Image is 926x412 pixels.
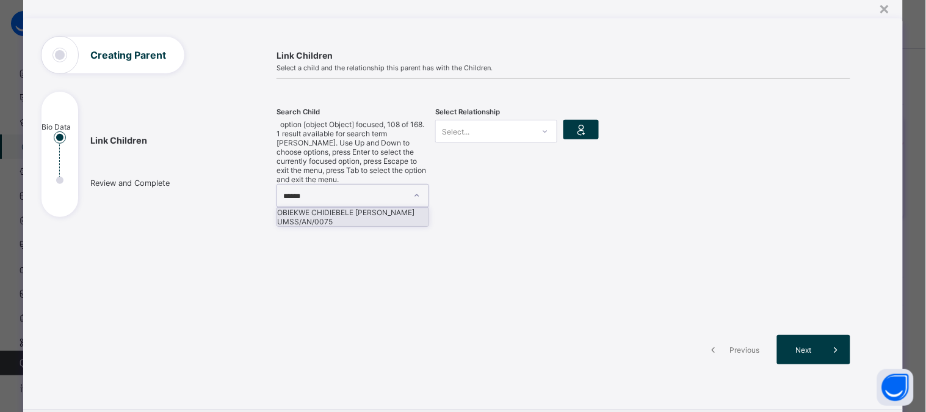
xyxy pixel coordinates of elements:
[277,208,429,217] div: OBIEKWE CHIDIEBELE [PERSON_NAME]
[442,120,469,143] div: Select...
[277,64,850,72] span: Select a child and the relationship this parent has with the Children.
[277,108,320,116] span: Search Child
[877,369,914,406] button: Open asap
[728,345,761,355] span: Previous
[277,217,429,226] div: UMSS/AN/0075
[42,122,71,131] span: Bio Data
[786,345,821,355] span: Next
[90,50,166,60] h1: Creating Parent
[277,50,850,61] span: Link Children
[277,120,426,184] span: option [object Object] focused, 108 of 168. 1 result available for search term [PERSON_NAME]. Use...
[435,108,500,116] span: Select Relationship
